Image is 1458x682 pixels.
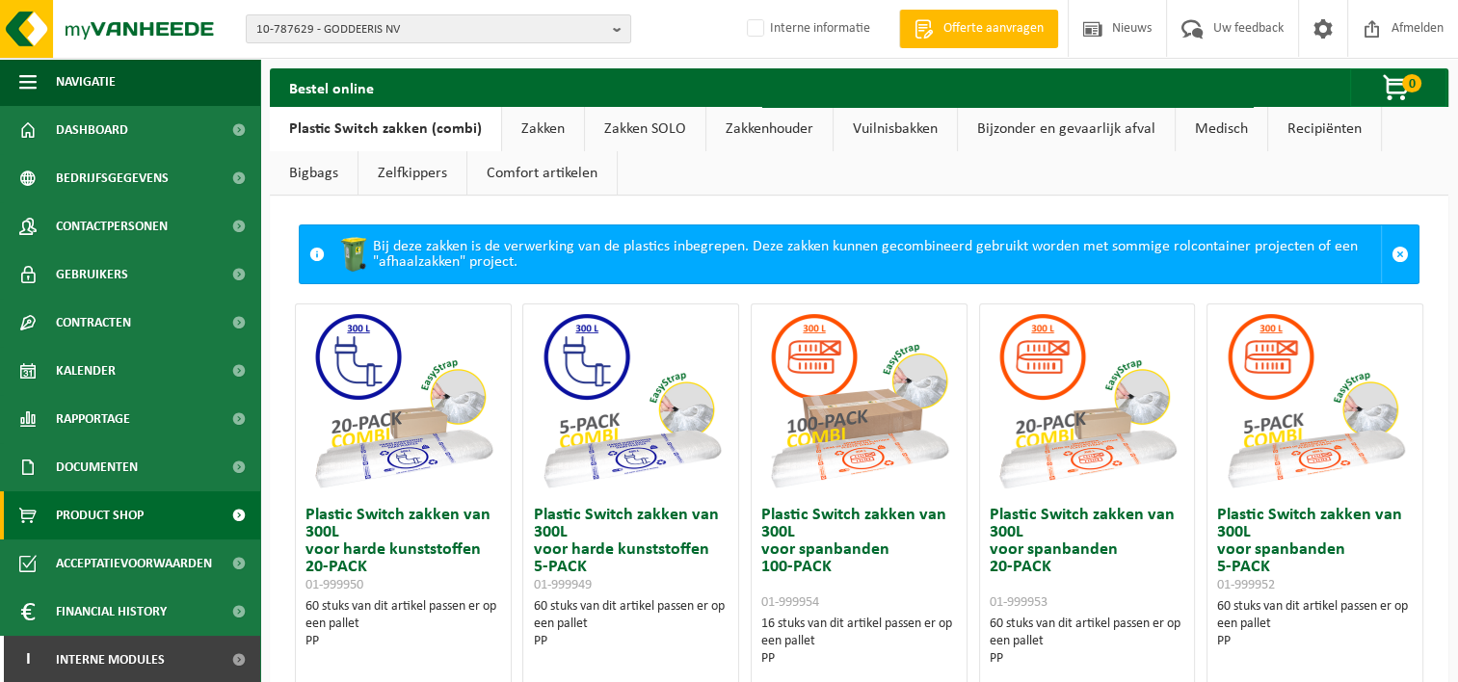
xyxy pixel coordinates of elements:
a: Sluit melding [1381,225,1418,283]
span: 10-787629 - GODDEERIS NV [256,15,605,44]
span: Navigatie [56,58,116,106]
div: 60 stuks van dit artikel passen er op een pallet [533,598,729,650]
img: 01-999954 [762,304,955,497]
img: 01-999953 [991,304,1183,497]
h3: Plastic Switch zakken van 300L voor spanbanden 5-PACK [1217,507,1413,593]
span: Dashboard [56,106,128,154]
div: PP [533,633,729,650]
span: Kalender [56,347,116,395]
span: Financial History [56,588,167,636]
a: Vuilnisbakken [834,107,957,151]
div: PP [1217,633,1413,650]
img: 01-999950 [306,304,499,497]
h3: Plastic Switch zakken van 300L voor harde kunststoffen 5-PACK [533,507,729,593]
span: Acceptatievoorwaarden [56,539,212,588]
div: 60 stuks van dit artikel passen er op een pallet [990,616,1185,668]
a: Zakken SOLO [585,107,705,151]
span: 01-999954 [761,595,819,610]
a: Medisch [1176,107,1267,151]
span: 01-999950 [305,578,363,592]
span: 01-999949 [533,578,591,592]
span: Gebruikers [56,250,128,299]
a: Bigbags [270,151,358,196]
a: Offerte aanvragen [899,10,1058,48]
button: 0 [1350,68,1446,107]
span: Product Shop [56,491,144,539]
span: 01-999952 [1217,578,1275,592]
label: Interne informatie [743,14,870,43]
div: 60 stuks van dit artikel passen er op een pallet [1217,598,1413,650]
h2: Bestel online [270,68,393,106]
img: WB-0240-HPE-GN-50.png [334,235,373,274]
img: 01-999952 [1219,304,1412,497]
span: 01-999953 [990,595,1047,610]
span: Contracten [56,299,131,347]
img: 01-999949 [535,304,728,497]
span: 0 [1402,74,1421,92]
a: Zelfkippers [358,151,466,196]
a: Zakkenhouder [706,107,833,151]
div: PP [305,633,501,650]
a: Zakken [502,107,584,151]
h3: Plastic Switch zakken van 300L voor spanbanden 100-PACK [761,507,957,611]
span: Contactpersonen [56,202,168,250]
div: 16 stuks van dit artikel passen er op een pallet [761,616,957,668]
span: Rapportage [56,395,130,443]
h3: Plastic Switch zakken van 300L voor spanbanden 20-PACK [990,507,1185,611]
a: Comfort artikelen [467,151,617,196]
a: Plastic Switch zakken (combi) [270,107,501,151]
span: Offerte aanvragen [939,19,1048,39]
span: Documenten [56,443,138,491]
h3: Plastic Switch zakken van 300L voor harde kunststoffen 20-PACK [305,507,501,593]
div: PP [761,650,957,668]
button: 10-787629 - GODDEERIS NV [246,14,631,43]
div: Bij deze zakken is de verwerking van de plastics inbegrepen. Deze zakken kunnen gecombineerd gebr... [334,225,1381,283]
a: Bijzonder en gevaarlijk afval [958,107,1175,151]
a: Recipiënten [1268,107,1381,151]
div: PP [990,650,1185,668]
div: 60 stuks van dit artikel passen er op een pallet [305,598,501,650]
span: Bedrijfsgegevens [56,154,169,202]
